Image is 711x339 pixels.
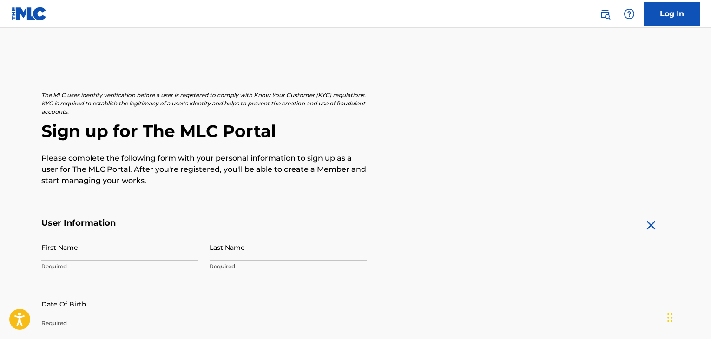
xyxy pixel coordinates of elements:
[41,218,367,228] h5: User Information
[665,294,711,339] iframe: Chat Widget
[624,8,635,20] img: help
[210,262,367,271] p: Required
[41,262,198,271] p: Required
[596,5,614,23] a: Public Search
[599,8,611,20] img: search
[41,319,198,327] p: Required
[620,5,639,23] div: Help
[41,153,367,186] p: Please complete the following form with your personal information to sign up as a user for The ML...
[644,218,658,233] img: close
[667,304,673,332] div: Drag
[41,121,670,142] h2: Sign up for The MLC Portal
[11,7,47,20] img: MLC Logo
[644,2,700,26] a: Log In
[41,91,367,116] p: The MLC uses identity verification before a user is registered to comply with Know Your Customer ...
